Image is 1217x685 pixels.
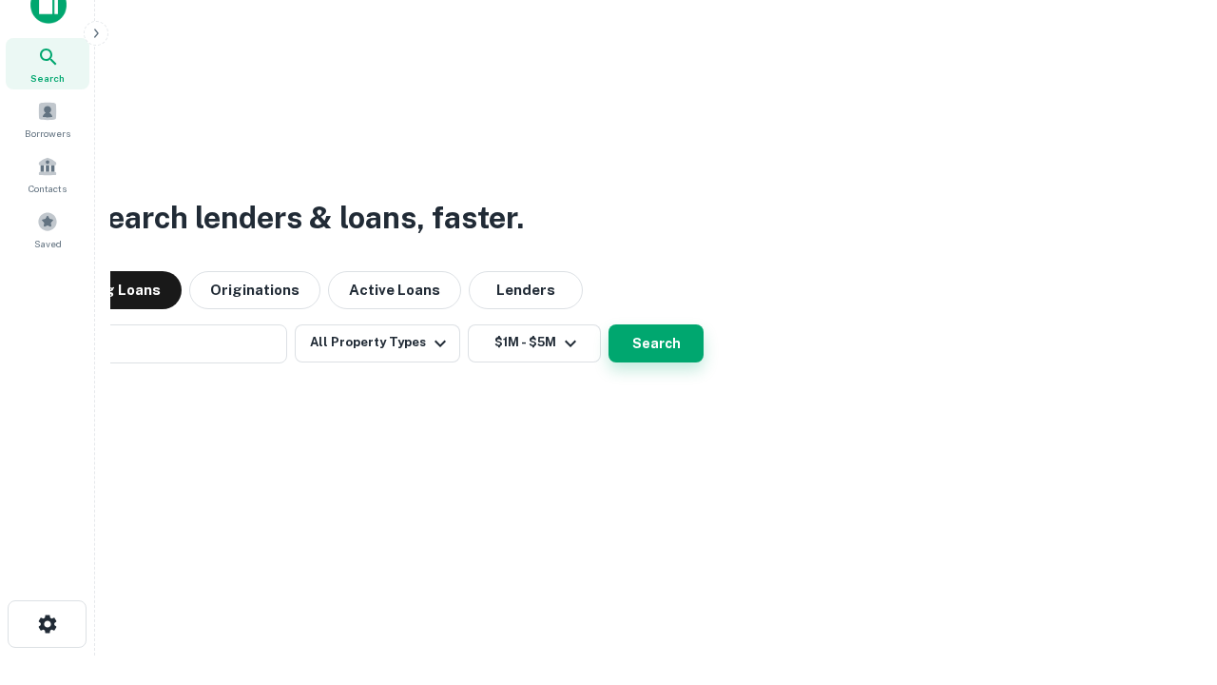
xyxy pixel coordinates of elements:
[295,324,460,362] button: All Property Types
[328,271,461,309] button: Active Loans
[29,181,67,196] span: Contacts
[87,195,524,241] h3: Search lenders & loans, faster.
[189,271,320,309] button: Originations
[25,126,70,141] span: Borrowers
[468,324,601,362] button: $1M - $5M
[30,70,65,86] span: Search
[6,93,89,145] a: Borrowers
[34,236,62,251] span: Saved
[469,271,583,309] button: Lenders
[1122,533,1217,624] iframe: Chat Widget
[608,324,704,362] button: Search
[6,148,89,200] a: Contacts
[6,204,89,255] a: Saved
[6,38,89,89] a: Search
